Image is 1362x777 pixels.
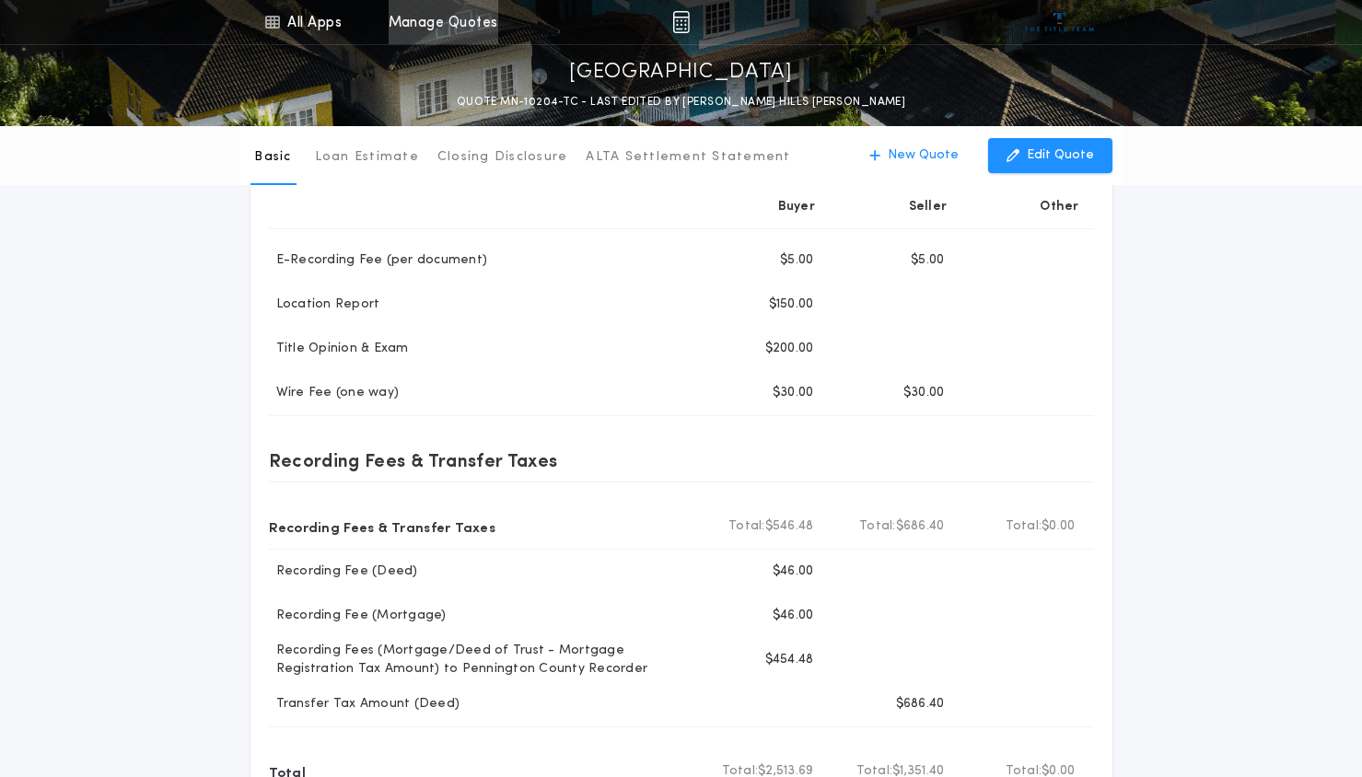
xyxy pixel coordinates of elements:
p: $30.00 [773,384,814,402]
p: [GEOGRAPHIC_DATA] [569,58,793,87]
p: Edit Quote [1027,146,1094,165]
p: Location Report [269,296,380,314]
p: E-Recording Fee (per document) [269,251,488,270]
span: $686.40 [896,517,945,536]
p: $46.00 [773,562,814,581]
b: Total: [728,517,765,536]
img: img [672,11,690,33]
p: Buyer [778,198,815,216]
p: $200.00 [765,340,814,358]
b: Total: [859,517,896,536]
span: $546.48 [765,517,814,536]
p: Recording Fee (Mortgage) [269,607,447,625]
p: Recording Fee (Deed) [269,562,418,581]
b: Total: [1006,517,1042,536]
p: Recording Fees & Transfer Taxes [269,446,558,475]
p: $454.48 [765,651,814,669]
p: Closing Disclosure [437,148,568,167]
p: Seller [909,198,948,216]
p: Other [1040,198,1078,216]
p: Recording Fees (Mortgage/Deed of Trust - Mortgage Registration Tax Amount) to Pennington County R... [269,642,698,678]
p: $30.00 [903,384,945,402]
p: New Quote [888,146,959,165]
p: QUOTE MN-10204-TC - LAST EDITED BY [PERSON_NAME] HILLS [PERSON_NAME] [457,93,906,111]
p: Title Opinion & Exam [269,340,409,358]
span: $0.00 [1042,517,1075,536]
p: Basic [254,148,291,167]
p: Recording Fees & Transfer Taxes [269,512,496,541]
p: Wire Fee (one way) [269,384,400,402]
p: $686.40 [896,695,945,713]
p: Loan Estimate [315,148,419,167]
p: $5.00 [911,251,944,270]
p: ALTA Settlement Statement [586,148,790,167]
p: $150.00 [769,296,814,314]
p: $5.00 [780,251,813,270]
button: New Quote [851,138,977,173]
img: vs-icon [1025,13,1094,31]
button: Edit Quote [988,138,1112,173]
p: Transfer Tax Amount (Deed) [269,695,460,713]
p: $46.00 [773,607,814,625]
